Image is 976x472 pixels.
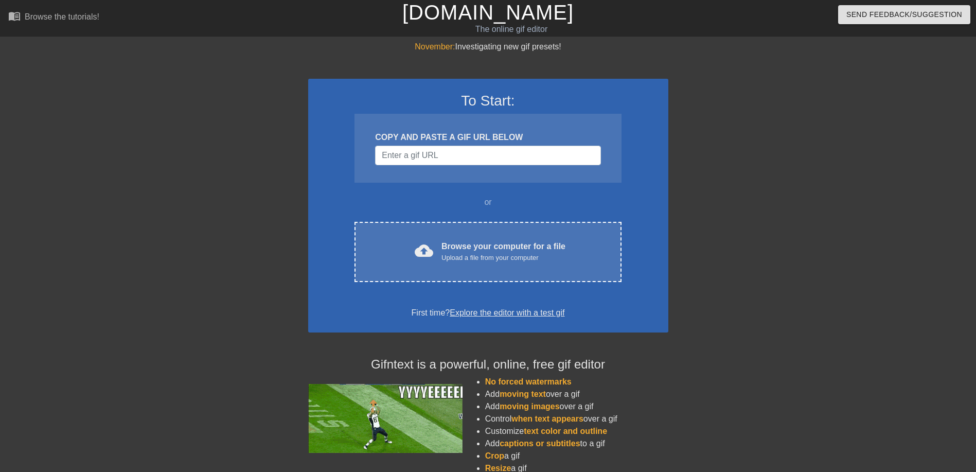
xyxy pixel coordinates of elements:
span: Crop [485,451,504,460]
span: moving images [500,402,559,411]
button: Send Feedback/Suggestion [838,5,970,24]
div: The online gif editor [330,23,692,36]
span: November: [415,42,455,51]
a: Browse the tutorials! [8,10,99,26]
h3: To Start: [322,92,655,110]
li: Add to a gif [485,438,668,450]
li: Control over a gif [485,413,668,425]
span: text color and outline [524,427,607,435]
li: Customize [485,425,668,438]
li: a gif [485,450,668,462]
img: football_small.gif [308,384,463,453]
div: First time? [322,307,655,319]
div: Browse the tutorials! [25,12,99,21]
div: or [335,196,642,208]
input: Username [375,146,600,165]
a: [DOMAIN_NAME] [402,1,574,24]
div: Investigating new gif presets! [308,41,668,53]
div: COPY AND PASTE A GIF URL BELOW [375,131,600,144]
li: Add over a gif [485,400,668,413]
div: Browse your computer for a file [441,240,565,263]
span: moving text [500,390,546,398]
h4: Gifntext is a powerful, online, free gif editor [308,357,668,372]
span: captions or subtitles [500,439,580,448]
li: Add over a gif [485,388,668,400]
a: Explore the editor with a test gif [450,308,564,317]
span: when text appears [511,414,583,423]
span: Send Feedback/Suggestion [846,8,962,21]
span: cloud_upload [415,241,433,260]
span: menu_book [8,10,21,22]
div: Upload a file from your computer [441,253,565,263]
span: No forced watermarks [485,377,572,386]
